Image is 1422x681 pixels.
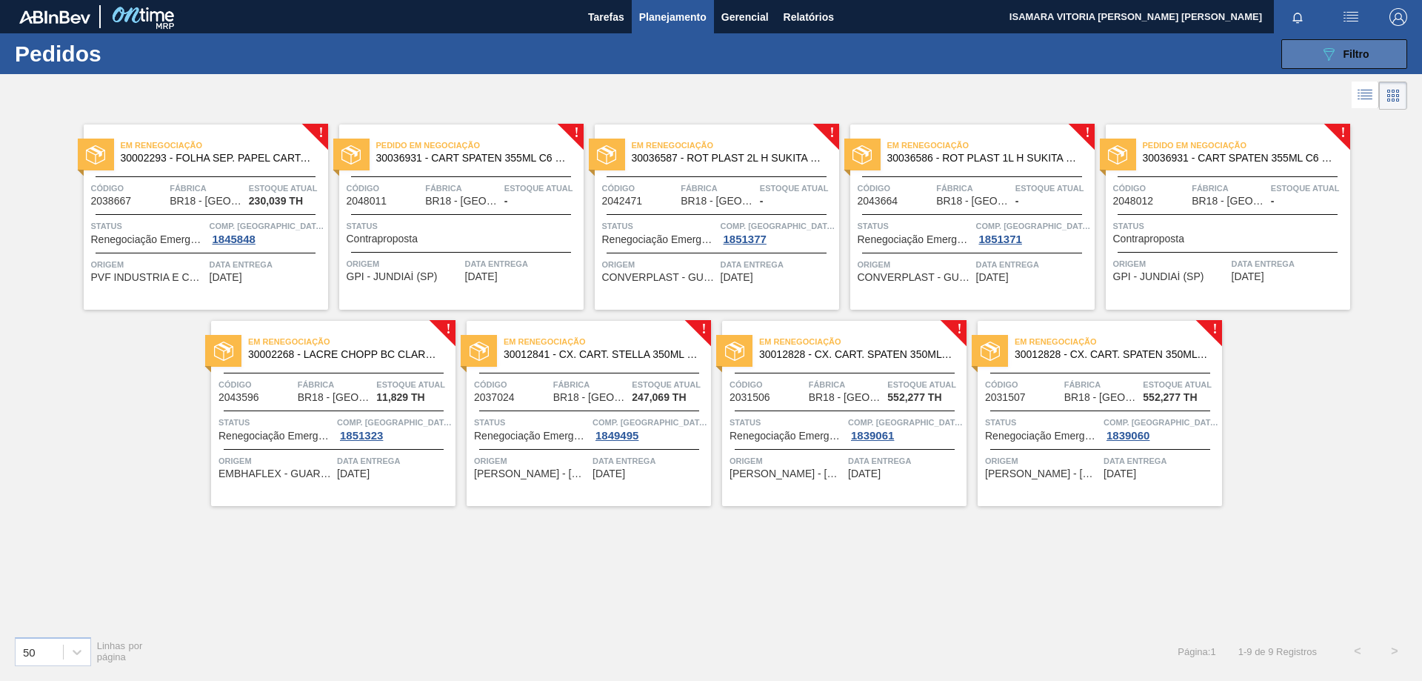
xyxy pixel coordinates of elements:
span: Linhas por página [97,640,143,662]
span: MEAD - SÃO PAULO (SP) [985,468,1100,479]
span: 30/10/2025 [721,272,753,283]
span: MEAD - SÃO PAULO (SP) [730,468,844,479]
span: Data Entrega [1232,256,1346,271]
span: 12/11/2025 [1104,468,1136,479]
span: MEAD - SÃO PAULO (SP) [474,468,589,479]
span: 17/10/2025 [465,271,498,282]
span: 2043596 [218,392,259,403]
span: Código [858,181,933,196]
span: Comp. Carga [337,415,452,430]
span: Origem [91,257,206,272]
span: GPI - JUNDIAÍ (SP) [347,271,438,282]
span: 2042471 [602,196,643,207]
span: Data Entrega [592,454,707,468]
span: 31/10/2025 [1232,271,1264,282]
img: status [725,342,744,361]
span: Status [91,219,206,233]
span: Status [347,219,580,233]
a: Comp. [GEOGRAPHIC_DATA]1839060 [1104,415,1218,442]
span: BR18 - Pernambuco [1192,196,1266,207]
div: Visão em Lista [1352,82,1379,110]
img: status [470,342,489,361]
span: Contraproposta [347,233,418,245]
span: Tarefas [588,8,624,26]
button: > [1376,633,1413,670]
span: 30012841 - CX. CART. STELLA 350ML SLK C8 429 [504,349,699,360]
span: 247,069 TH [632,392,686,403]
span: 2031506 [730,392,770,403]
span: Fábrica [1192,181,1267,196]
span: Gerencial [721,8,769,26]
img: status [341,145,361,165]
span: Comp. Carga [976,219,1091,233]
span: 07/11/2025 [592,468,625,479]
a: Comp. [GEOGRAPHIC_DATA]1851323 [337,415,452,442]
span: GPI - JUNDIAÍ (SP) [1113,271,1204,282]
span: Em Renegociação [504,334,711,349]
span: 552,277 TH [887,392,941,403]
span: Em Renegociação [248,334,455,349]
span: Renegociação Emergencial de Pedido [218,431,333,442]
span: Data Entrega [976,257,1091,272]
h1: Pedidos [15,45,236,62]
span: Renegociação Emergencial de Pedido [858,234,972,245]
span: 2037024 [474,392,515,403]
button: Notificações [1274,7,1321,27]
span: Data Entrega [337,454,452,468]
span: Comp. Carga [1104,415,1218,430]
img: status [1108,145,1127,165]
span: Renegociação Emergencial de Pedido [985,431,1100,442]
div: 50 [23,645,36,658]
span: CONVERPLAST - GUARULHOS (SP) [858,272,972,283]
span: Origem [730,454,844,468]
span: Planejamento [639,8,707,26]
span: - [1271,196,1275,207]
div: 1851371 [976,233,1025,245]
span: 30012828 - CX. CART. SPATEN 350ML C12 429 [1015,349,1210,360]
span: 2038667 [91,196,132,207]
a: !statusEm Renegociação30002268 - LACRE CHOPP BC CLARO AF IN65Código2043596FábricaBR18 - [GEOGRAPH... [200,321,455,506]
span: Status [858,219,972,233]
span: Status [602,219,717,233]
span: Código [91,181,167,196]
img: status [981,342,1000,361]
a: !statusPedido em Negociação30036931 - CART SPATEN 355ML C6 NO LEICódigo2048012FábricaBR18 - [GEOG... [1095,124,1350,310]
span: Pedido em Negociação [376,138,584,153]
span: BR18 - Pernambuco [298,392,372,403]
span: Pedido em Negociação [1143,138,1350,153]
span: BR18 - Pernambuco [809,392,883,403]
img: status [597,145,616,165]
span: Relatórios [784,8,834,26]
span: Estoque atual [887,377,963,392]
span: Fábrica [553,377,629,392]
span: Status [218,415,333,430]
span: Estoque atual [1143,377,1218,392]
button: Filtro [1281,39,1407,69]
img: userActions [1342,8,1360,26]
div: 1851377 [721,233,770,245]
span: Origem [474,454,589,468]
span: Código [985,377,1061,392]
span: Origem [347,256,461,271]
span: Status [730,415,844,430]
a: Comp. [GEOGRAPHIC_DATA]1849495 [592,415,707,442]
span: Código [218,377,294,392]
div: Visão em Cards [1379,82,1407,110]
span: Página : 1 [1178,646,1215,657]
span: Fábrica [298,377,373,392]
span: Origem [985,454,1100,468]
span: 30012828 - CX. CART. SPATEN 350ML C12 429 [759,349,955,360]
img: status [86,145,105,165]
span: Status [1113,219,1346,233]
div: 1839061 [848,430,897,442]
span: Renegociação Emergencial de Pedido [730,431,844,442]
a: !statusEm Renegociação30012841 - CX. CART. STELLA 350ML SLK C8 429Código2037024FábricaBR18 - [GEO... [455,321,711,506]
span: Estoque atual [504,181,580,196]
span: BR18 - Pernambuco [170,196,244,207]
span: Status [985,415,1100,430]
span: Comp. Carga [848,415,963,430]
a: !statusPedido em Negociação30036931 - CART SPATEN 355ML C6 NO LEICódigo2048011FábricaBR18 - [GEOG... [328,124,584,310]
span: 30036931 - CART SPATEN 355ML C6 NO LEI [1143,153,1338,164]
span: 30002293 - FOLHA SEP. PAPEL CARTAO 1200x1000M 350g [121,153,316,164]
span: 2043664 [858,196,898,207]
